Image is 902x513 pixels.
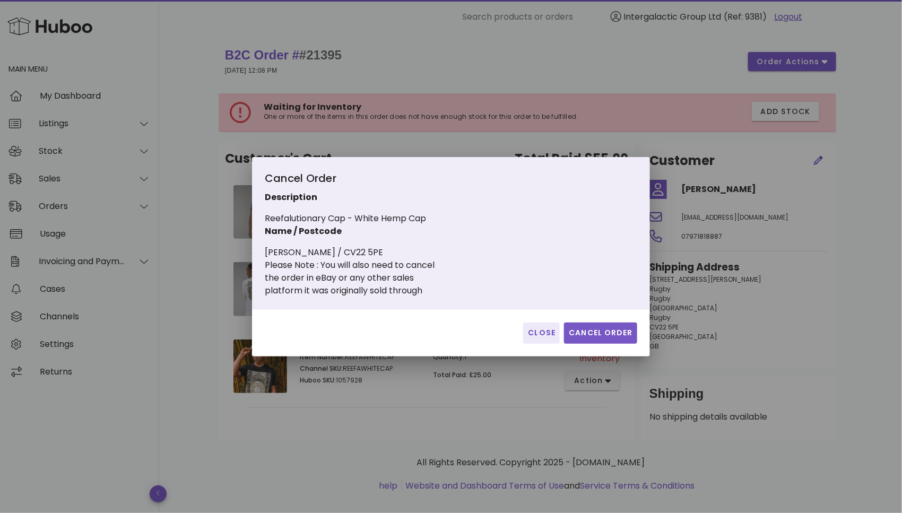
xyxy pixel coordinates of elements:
button: Cancel Order [564,323,637,344]
button: Close [523,323,560,344]
p: Name / Postcode [265,225,503,238]
div: Cancel Order [265,170,503,191]
p: Description [265,191,503,204]
span: Cancel Order [568,327,633,338]
div: Please Note : You will also need to cancel the order in eBay or any other sales platform it was o... [265,259,503,297]
div: Reefalutionary Cap - White Hemp Cap [PERSON_NAME] / CV22 5PE [265,170,503,297]
span: Close [527,327,556,338]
